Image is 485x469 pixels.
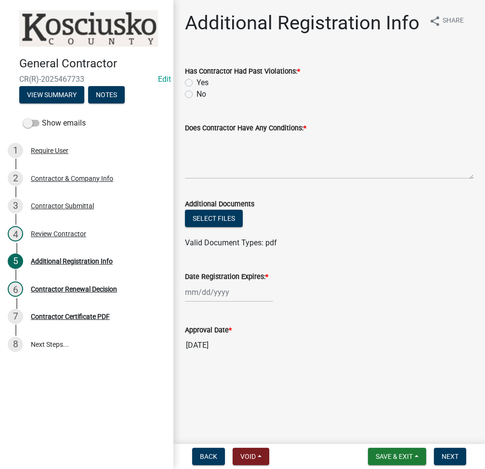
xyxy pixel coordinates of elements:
[158,75,171,84] wm-modal-confirm: Edit Application Number
[233,448,269,465] button: Void
[443,15,464,27] span: Share
[185,201,254,208] label: Additional Documents
[185,327,232,334] label: Approval Date
[185,12,419,35] h1: Additional Registration Info
[8,281,23,297] div: 6
[429,15,441,27] i: share
[240,453,256,460] span: Void
[31,175,113,182] div: Contractor & Company Info
[19,10,158,47] img: Kosciusko County, Indiana
[88,86,125,103] button: Notes
[31,258,113,265] div: Additional Registration Info
[185,274,268,280] label: Date Registration Expires:
[31,313,110,320] div: Contractor Certificate PDF
[421,12,472,30] button: shareShare
[8,337,23,352] div: 8
[19,75,154,84] span: CR(R)-2025467733
[88,91,125,99] wm-modal-confirm: Notes
[376,453,413,460] span: Save & Exit
[31,203,94,209] div: Contractor Submittal
[434,448,466,465] button: Next
[8,198,23,214] div: 3
[158,75,171,84] a: Edit
[19,57,166,71] h4: General Contractor
[19,86,84,103] button: View Summary
[19,91,84,99] wm-modal-confirm: Summary
[8,143,23,158] div: 1
[31,286,117,292] div: Contractor Renewal Decision
[192,448,225,465] button: Back
[442,453,459,460] span: Next
[185,282,273,302] input: mm/dd/yyyy
[8,171,23,186] div: 2
[8,226,23,241] div: 4
[368,448,426,465] button: Save & Exit
[197,77,209,89] label: Yes
[185,210,243,227] button: Select files
[185,238,277,247] span: Valid Document Types: pdf
[23,117,86,129] label: Show emails
[200,453,217,460] span: Back
[8,309,23,324] div: 7
[185,125,306,132] label: Does Contractor Have Any Conditions:
[185,68,300,75] label: Has Contractor Had Past Violations:
[8,254,23,269] div: 5
[31,147,68,154] div: Require User
[31,230,86,237] div: Review Contractor
[197,89,206,100] label: No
